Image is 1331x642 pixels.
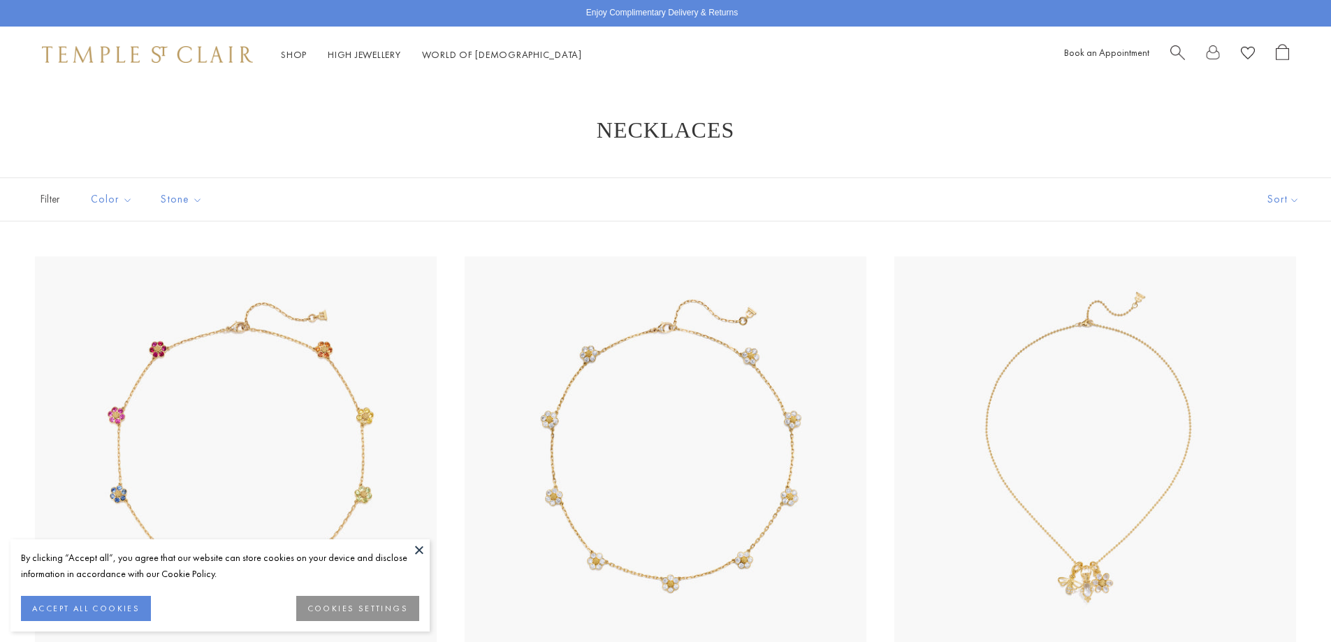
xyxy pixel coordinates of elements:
nav: Main navigation [281,46,582,64]
span: Stone [154,191,213,208]
a: High JewelleryHigh Jewellery [328,48,401,61]
button: COOKIES SETTINGS [296,596,419,621]
a: View Wishlist [1241,44,1255,66]
a: Open Shopping Bag [1276,44,1289,66]
a: ShopShop [281,48,307,61]
a: Search [1170,44,1185,66]
p: Enjoy Complimentary Delivery & Returns [586,6,738,20]
img: Temple St. Clair [42,46,253,63]
h1: Necklaces [56,117,1275,143]
button: Stone [150,184,213,215]
div: By clicking “Accept all”, you agree that our website can store cookies on your device and disclos... [21,550,419,582]
a: Book an Appointment [1064,46,1149,59]
button: ACCEPT ALL COOKIES [21,596,151,621]
span: Color [84,191,143,208]
button: Show sort by [1236,178,1331,221]
button: Color [80,184,143,215]
a: World of [DEMOGRAPHIC_DATA]World of [DEMOGRAPHIC_DATA] [422,48,582,61]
